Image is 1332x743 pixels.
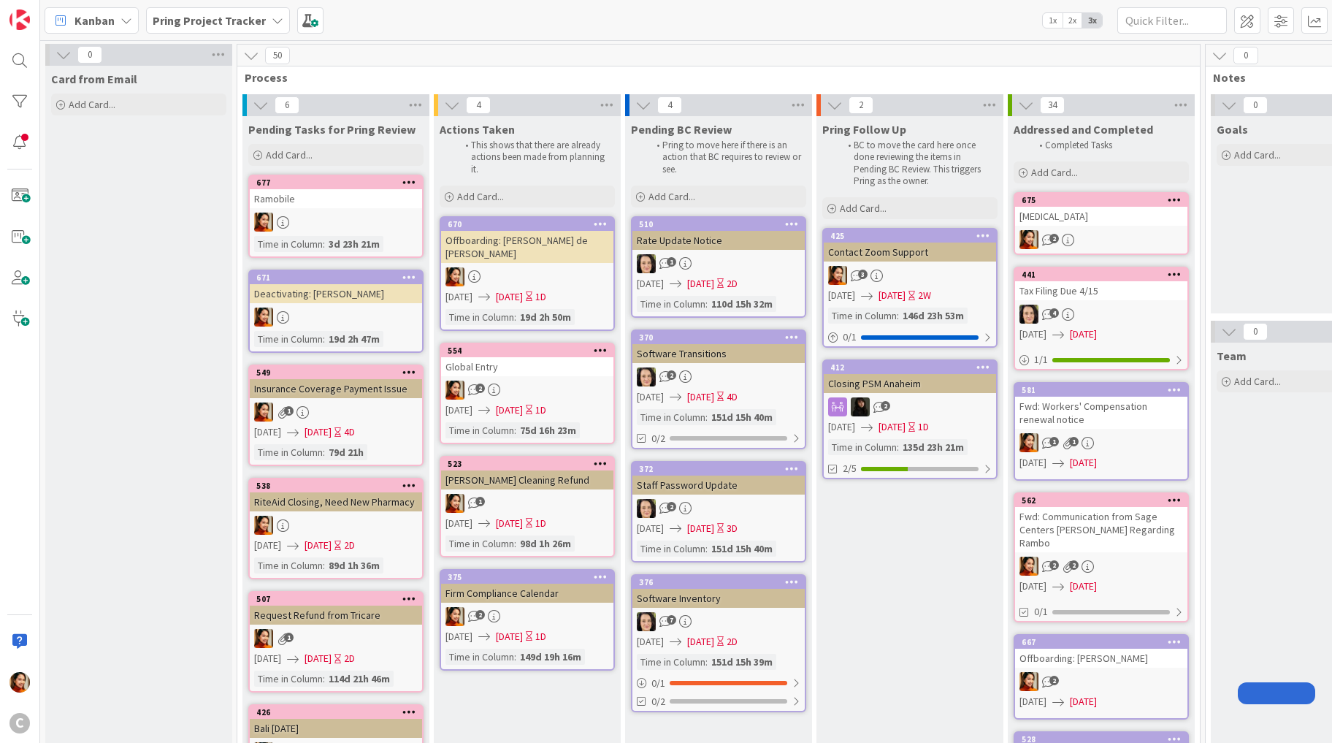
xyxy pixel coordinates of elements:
[496,289,523,305] span: [DATE]
[445,629,472,644] span: [DATE]
[899,308,968,324] div: 146d 23h 53m
[1022,385,1187,395] div: 581
[824,229,996,262] div: 425Contact Zoom Support
[631,329,806,449] a: 370Software TransitionsBL[DATE][DATE]4DTime in Column:151d 15h 40m0/2
[445,381,464,400] img: PM
[51,72,137,86] span: Card from Email
[250,213,422,232] div: PM
[250,271,422,284] div: 671
[445,422,514,438] div: Time in Column
[496,629,523,644] span: [DATE]
[639,464,805,474] div: 372
[1234,148,1281,161] span: Add Card...
[448,572,613,582] div: 375
[256,273,422,283] div: 671
[265,47,290,64] span: 50
[441,344,613,357] div: 554
[822,359,998,479] a: 412Closing PSM AnaheimES[DATE][DATE]1DTime in Column:135d 23h 21m2/5
[275,96,299,114] span: 6
[153,13,266,28] b: Pring Project Tracker
[1034,352,1048,367] span: 1 / 1
[441,571,613,584] div: 375
[440,456,615,557] a: 523[PERSON_NAME] Cleaning RefundPM[DATE][DATE]1DTime in Column:98d 1h 26m
[667,370,676,380] span: 2
[305,538,332,553] span: [DATE]
[851,397,870,416] img: ES
[440,343,615,444] a: 554Global EntryPM[DATE][DATE]1DTime in Column:75d 16h 23m
[445,289,472,305] span: [DATE]
[441,457,613,470] div: 523
[1233,47,1258,64] span: 0
[245,70,1182,85] span: Process
[305,651,332,666] span: [DATE]
[466,96,491,114] span: 4
[1015,351,1187,369] div: 1/1
[1019,694,1046,709] span: [DATE]
[1015,281,1187,300] div: Tax Filing Due 4/15
[637,409,705,425] div: Time in Column
[632,674,805,693] div: 0/1
[1019,327,1046,342] span: [DATE]
[323,236,325,252] span: :
[250,271,422,303] div: 671Deactivating: [PERSON_NAME]
[631,216,806,318] a: 510Rate Update NoticeBL[DATE][DATE]2DTime in Column:110d 15h 32m
[849,96,873,114] span: 2
[632,576,805,608] div: 376Software Inventory
[705,409,708,425] span: :
[1022,195,1187,205] div: 675
[1234,375,1281,388] span: Add Card...
[441,218,613,231] div: 670
[535,516,546,531] div: 1D
[1049,437,1059,446] span: 1
[325,236,383,252] div: 3d 23h 21m
[254,671,323,687] div: Time in Column
[637,389,664,405] span: [DATE]
[632,576,805,589] div: 376
[632,462,805,476] div: 372
[1014,634,1189,720] a: 667Offboarding: [PERSON_NAME]PM[DATE][DATE]
[830,231,996,241] div: 425
[632,331,805,344] div: 370
[899,439,968,455] div: 135d 23h 21m
[254,213,273,232] img: PM
[1015,194,1187,226] div: 675[MEDICAL_DATA]
[824,361,996,393] div: 412Closing PSM Anaheim
[687,276,714,292] span: [DATE]
[632,344,805,363] div: Software Transitions
[648,190,695,203] span: Add Card...
[828,419,855,435] span: [DATE]
[1015,636,1187,649] div: 667
[516,422,580,438] div: 75d 16h 23m
[9,672,30,693] img: PM
[514,649,516,665] span: :
[1049,234,1059,243] span: 2
[325,444,367,460] div: 79d 21h
[1063,13,1082,28] span: 2x
[1015,672,1187,691] div: PM
[881,401,890,411] span: 2
[1070,579,1097,594] span: [DATE]
[632,476,805,495] div: Staff Password Update
[305,424,332,440] span: [DATE]
[344,538,355,553] div: 2D
[1034,604,1048,620] span: 0/1
[667,502,676,511] span: 2
[323,444,325,460] span: :
[824,374,996,393] div: Closing PSM Anaheim
[667,257,676,267] span: 1
[441,470,613,489] div: [PERSON_NAME] Cleaning Refund
[632,499,805,518] div: BL
[1015,305,1187,324] div: BL
[843,461,857,476] span: 2/5
[254,557,323,574] div: Time in Column
[445,267,464,286] img: PM
[1015,494,1187,507] div: 562
[1015,557,1187,576] div: PM
[248,175,424,258] a: 677RamobilePMTime in Column:3d 23h 21m
[708,541,776,557] div: 151d 15h 40m
[727,389,738,405] div: 4D
[1014,267,1189,370] a: 441Tax Filing Due 4/15BL[DATE][DATE]1/1
[9,9,30,30] img: Visit kanbanzone.com
[1049,560,1059,570] span: 2
[1015,649,1187,668] div: Offboarding: [PERSON_NAME]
